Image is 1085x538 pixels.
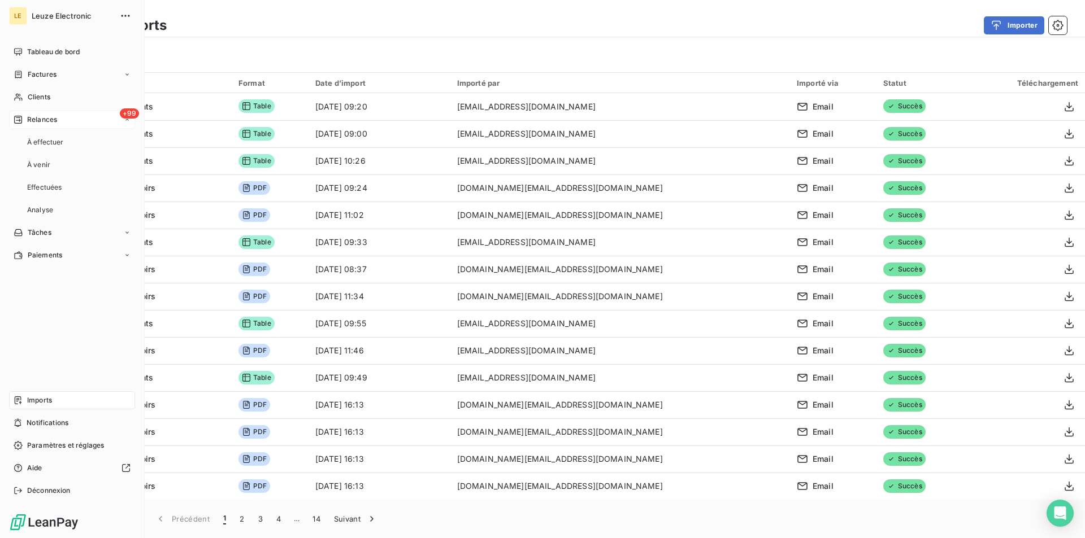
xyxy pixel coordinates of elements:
[270,507,288,531] button: 4
[976,78,1078,88] div: Téléchargement
[883,154,926,168] span: Succès
[883,479,926,493] span: Succès
[238,263,270,276] span: PDF
[813,264,834,275] span: Email
[450,418,790,445] td: [DOMAIN_NAME][EMAIL_ADDRESS][DOMAIN_NAME]
[813,209,834,221] span: Email
[813,372,834,383] span: Email
[883,290,926,303] span: Succès
[148,507,216,531] button: Précédent
[238,425,270,439] span: PDF
[883,127,926,141] span: Succès
[883,99,926,113] span: Succès
[309,391,450,418] td: [DATE] 16:13
[27,205,53,215] span: Analyse
[238,398,270,412] span: PDF
[813,399,834,410] span: Email
[28,92,50,102] span: Clients
[32,11,113,20] span: Leuze Electronic
[797,78,870,88] div: Importé via
[327,507,384,531] button: Suivant
[238,479,270,493] span: PDF
[883,78,963,88] div: Statut
[450,473,790,500] td: [DOMAIN_NAME][EMAIL_ADDRESS][DOMAIN_NAME]
[251,507,270,531] button: 3
[28,250,62,260] span: Paiements
[309,174,450,202] td: [DATE] 09:24
[27,440,104,450] span: Paramètres et réglages
[450,337,790,364] td: [EMAIL_ADDRESS][DOMAIN_NAME]
[309,256,450,283] td: [DATE] 08:37
[9,459,135,477] a: Aide
[233,507,251,531] button: 2
[288,510,306,528] span: …
[813,291,834,302] span: Email
[238,127,275,141] span: Table
[309,418,450,445] td: [DATE] 16:13
[450,283,790,310] td: [DOMAIN_NAME][EMAIL_ADDRESS][DOMAIN_NAME]
[1047,500,1074,527] div: Open Intercom Messenger
[450,93,790,120] td: [EMAIL_ADDRESS][DOMAIN_NAME]
[28,228,51,238] span: Tâches
[309,473,450,500] td: [DATE] 16:13
[450,256,790,283] td: [DOMAIN_NAME][EMAIL_ADDRESS][DOMAIN_NAME]
[450,174,790,202] td: [DOMAIN_NAME][EMAIL_ADDRESS][DOMAIN_NAME]
[27,137,64,147] span: À effectuer
[27,47,80,57] span: Tableau de bord
[813,345,834,356] span: Email
[883,317,926,330] span: Succès
[309,202,450,229] td: [DATE] 11:02
[315,78,444,88] div: Date d’import
[883,452,926,466] span: Succès
[238,317,275,330] span: Table
[238,235,275,249] span: Table
[450,364,790,391] td: [EMAIL_ADDRESS][DOMAIN_NAME]
[450,445,790,473] td: [DOMAIN_NAME][EMAIL_ADDRESS][DOMAIN_NAME]
[27,182,62,193] span: Effectuées
[27,115,57,125] span: Relances
[309,364,450,391] td: [DATE] 09:49
[883,235,926,249] span: Succès
[883,263,926,276] span: Succès
[813,128,834,139] span: Email
[309,120,450,147] td: [DATE] 09:00
[813,426,834,438] span: Email
[27,418,68,428] span: Notifications
[309,310,450,337] td: [DATE] 09:55
[238,78,302,88] div: Format
[306,507,327,531] button: 14
[9,7,27,25] div: LE
[883,181,926,195] span: Succès
[309,229,450,256] td: [DATE] 09:33
[813,237,834,248] span: Email
[309,445,450,473] td: [DATE] 16:13
[450,120,790,147] td: [EMAIL_ADDRESS][DOMAIN_NAME]
[238,154,275,168] span: Table
[120,108,139,119] span: +99
[883,344,926,357] span: Succès
[238,181,270,195] span: PDF
[883,208,926,222] span: Succès
[309,283,450,310] td: [DATE] 11:34
[813,480,834,492] span: Email
[309,93,450,120] td: [DATE] 09:20
[984,16,1044,34] button: Importer
[216,507,233,531] button: 1
[450,310,790,337] td: [EMAIL_ADDRESS][DOMAIN_NAME]
[450,147,790,174] td: [EMAIL_ADDRESS][DOMAIN_NAME]
[27,485,71,496] span: Déconnexion
[883,425,926,439] span: Succès
[238,344,270,357] span: PDF
[309,337,450,364] td: [DATE] 11:46
[450,202,790,229] td: [DOMAIN_NAME][EMAIL_ADDRESS][DOMAIN_NAME]
[238,452,270,466] span: PDF
[309,147,450,174] td: [DATE] 10:26
[883,398,926,412] span: Succès
[238,290,270,303] span: PDF
[27,395,52,405] span: Imports
[28,69,57,80] span: Factures
[450,391,790,418] td: [DOMAIN_NAME][EMAIL_ADDRESS][DOMAIN_NAME]
[27,160,50,170] span: À venir
[813,101,834,112] span: Email
[813,155,834,167] span: Email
